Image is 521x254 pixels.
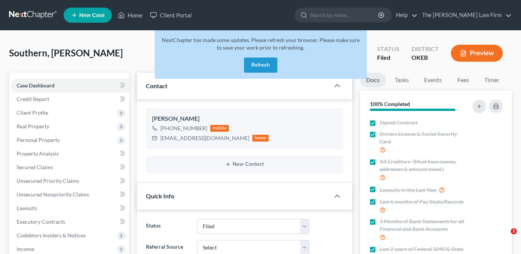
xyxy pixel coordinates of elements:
a: Help [392,8,418,22]
a: Case Dashboard [11,79,129,92]
a: Credit Report [11,92,129,106]
label: Status [142,219,193,234]
span: 3 Months of Bank Statements for all Financial and Bank Accounts [380,218,468,233]
span: NextChapter has made some updates. Please refresh your browser. Please make sure to save your wor... [162,37,360,51]
span: Secured Claims [17,164,53,170]
span: Property Analysis [17,150,59,157]
div: Status [377,45,399,53]
a: Docs [360,73,386,87]
span: Lawsuits [17,205,37,211]
span: Unsecured Priority Claims [17,178,79,184]
span: All Creditors- (Must have names, addresses & amount owed.) [380,158,468,173]
button: Preview [451,45,503,62]
span: New Case [79,12,105,18]
div: OKEB [411,53,439,62]
strong: 100% Completed [370,101,410,107]
iframe: Intercom live chat [495,228,513,246]
span: Case Dashboard [17,82,55,89]
span: Lawsuits in the Last Year. [380,186,438,194]
span: Executory Contracts [17,218,65,225]
div: mobile [210,125,229,132]
span: Codebtors Insiders & Notices [17,232,86,238]
span: Last 6 months of Pay Stubs/Records [380,198,464,206]
span: Quick Info [146,192,174,199]
span: Signed Contract [380,119,418,126]
a: Executory Contracts [11,215,129,229]
div: [PERSON_NAME] [152,114,337,123]
span: Personal Property [17,137,60,143]
a: Tasks [389,73,415,87]
span: Credit Report [17,96,49,102]
button: Refresh [244,58,277,73]
a: Property Analysis [11,147,129,161]
div: [PHONE_NUMBER] [160,125,207,132]
div: [EMAIL_ADDRESS][DOMAIN_NAME] [160,134,249,142]
a: Lawsuits [11,201,129,215]
span: Income [17,246,34,252]
a: The [PERSON_NAME] Law Firm [418,8,512,22]
div: Filed [377,53,399,62]
a: Unsecured Nonpriority Claims [11,188,129,201]
input: Search by name... [310,8,379,22]
span: Southern, [PERSON_NAME] [9,47,123,58]
a: Client Portal [146,8,196,22]
span: Contact [146,82,167,89]
div: home [252,135,269,142]
a: Fees [451,73,475,87]
span: 1 [511,228,517,234]
span: Client Profile [17,109,48,116]
span: Real Property [17,123,49,129]
span: Unsecured Nonpriority Claims [17,191,89,198]
a: Events [418,73,448,87]
a: Secured Claims [11,161,129,174]
a: Timer [478,73,505,87]
a: Home [114,8,146,22]
button: New Contact [152,161,337,167]
div: District [411,45,439,53]
span: Drivers License & Social Security Card [380,130,468,145]
a: Unsecured Priority Claims [11,174,129,188]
